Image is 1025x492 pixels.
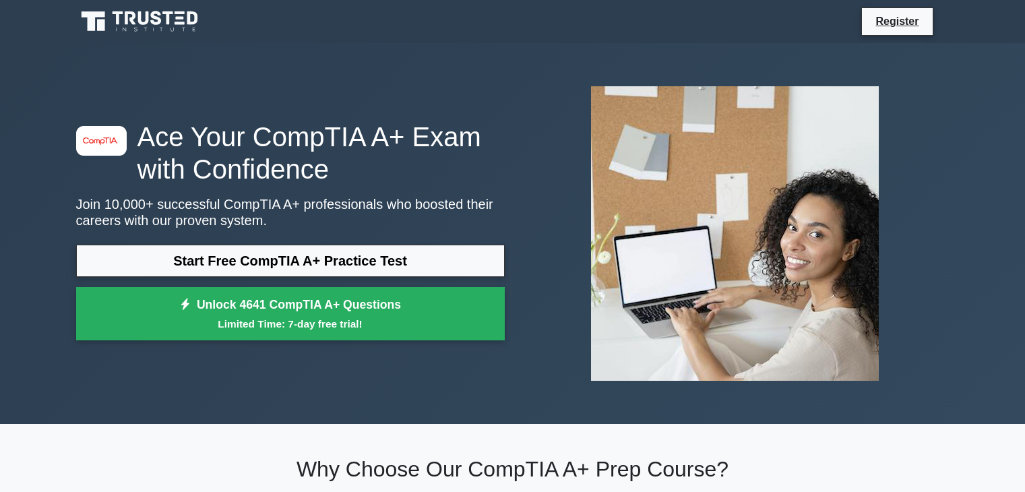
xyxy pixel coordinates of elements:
h2: Why Choose Our CompTIA A+ Prep Course? [76,456,950,482]
p: Join 10,000+ successful CompTIA A+ professionals who boosted their careers with our proven system. [76,196,505,228]
small: Limited Time: 7-day free trial! [93,316,488,332]
h1: Ace Your CompTIA A+ Exam with Confidence [76,121,505,185]
a: Start Free CompTIA A+ Practice Test [76,245,505,277]
a: Unlock 4641 CompTIA A+ QuestionsLimited Time: 7-day free trial! [76,287,505,341]
a: Register [867,13,927,30]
